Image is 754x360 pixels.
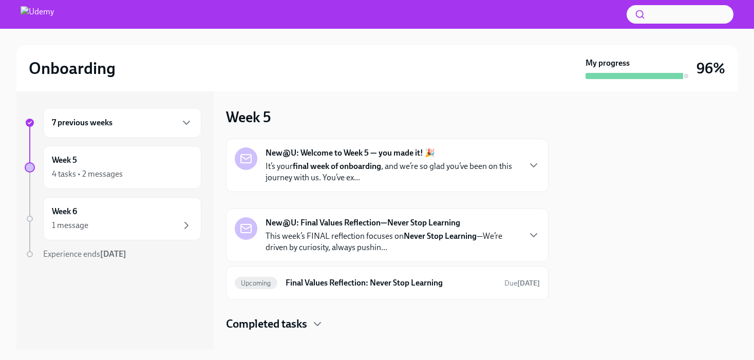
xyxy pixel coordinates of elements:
[504,279,540,288] span: Due
[235,279,277,287] span: Upcoming
[404,231,477,241] strong: Never Stop Learning
[293,161,381,171] strong: final week of onboarding
[235,275,540,291] a: UpcomingFinal Values Reflection: Never Stop LearningDue[DATE]
[226,108,271,126] h3: Week 5
[266,217,460,229] strong: New@U: Final Values Reflection—Never Stop Learning
[52,168,123,180] div: 4 tasks • 2 messages
[100,249,126,259] strong: [DATE]
[43,108,201,138] div: 7 previous weeks
[29,58,116,79] h2: Onboarding
[586,58,630,69] strong: My progress
[226,316,307,332] h4: Completed tasks
[504,278,540,288] span: September 29th, 2025 10:00
[52,117,112,128] h6: 7 previous weeks
[266,147,435,159] strong: New@U: Welcome to Week 5 — you made it! 🎉
[43,249,126,259] span: Experience ends
[52,206,77,217] h6: Week 6
[696,59,725,78] h3: 96%
[25,197,201,240] a: Week 61 message
[25,146,201,189] a: Week 54 tasks • 2 messages
[517,279,540,288] strong: [DATE]
[52,220,88,231] div: 1 message
[52,155,77,166] h6: Week 5
[266,161,519,183] p: It’s your , and we’re so glad you’ve been on this journey with us. You’ve ex...
[21,6,54,23] img: Udemy
[226,316,549,332] div: Completed tasks
[266,231,519,253] p: This week’s FINAL reflection focuses on —We’re driven by curiosity, always pushin...
[286,277,496,289] h6: Final Values Reflection: Never Stop Learning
